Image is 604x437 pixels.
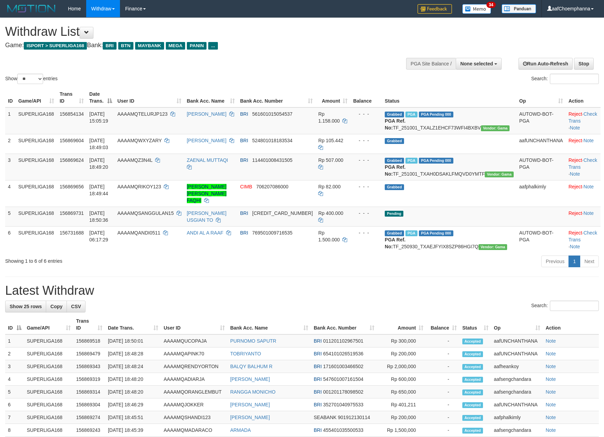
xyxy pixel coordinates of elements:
[568,111,582,117] a: Reject
[118,42,133,50] span: BTN
[240,157,248,163] span: BRI
[252,157,293,163] span: Copy 114401008431505 to clipboard
[426,315,459,334] th: Balance: activate to sort column ascending
[187,111,226,117] a: [PERSON_NAME]
[105,360,161,373] td: [DATE] 18:48:24
[5,74,58,84] label: Show entries
[5,284,599,298] h1: Latest Withdraw
[385,237,405,249] b: PGA Ref. No:
[5,347,24,360] td: 2
[187,210,226,223] a: [PERSON_NAME] USGIAN TO
[568,157,597,170] a: Check Trans
[71,304,81,309] span: CSV
[323,364,363,369] span: Copy 171601003466502 to clipboard
[516,226,566,253] td: AUTOWD-BOT-PGA
[382,226,516,253] td: TF_250930_TXAEJFYIX8SZP86HGI7Q
[353,183,379,190] div: - - -
[118,210,174,216] span: AAAAMQSANGGULAN15
[568,138,582,143] a: Reject
[24,347,73,360] td: SUPERLIGA168
[406,58,456,70] div: PGA Site Balance /
[491,398,543,411] td: aafUNCHANTHANA
[353,157,379,164] div: - - -
[462,377,483,383] span: Accepted
[353,111,379,117] div: - - -
[105,424,161,437] td: [DATE] 18:45:39
[385,158,404,164] span: Grabbed
[323,427,363,433] span: Copy 455401035500533 to clipboard
[16,107,57,134] td: SUPERLIGA168
[546,427,556,433] a: Note
[405,158,417,164] span: Marked by aafsengchandara
[24,315,73,334] th: Game/API: activate to sort column ascending
[377,315,426,334] th: Amount: activate to sort column ascending
[568,256,580,267] a: 1
[118,111,168,117] span: AAAAMQTELURJP123
[550,74,599,84] input: Search:
[426,373,459,386] td: -
[50,304,62,309] span: Copy
[546,338,556,344] a: Note
[546,389,556,395] a: Note
[5,134,16,154] td: 2
[5,42,396,49] h4: Game: Bank:
[161,386,228,398] td: AAAAMQORANGLEMBUT
[89,210,108,223] span: [DATE] 18:50:36
[566,180,601,207] td: ·
[5,334,24,347] td: 1
[314,415,336,420] span: SEABANK
[16,226,57,253] td: SUPERLIGA168
[350,88,382,107] th: Balance
[491,347,543,360] td: aafUNCHANTHANA
[385,138,404,144] span: Grabbed
[5,315,24,334] th: ID: activate to sort column descending
[485,171,514,177] span: Vendor URL: https://trx31.1velocity.biz
[5,301,46,312] a: Show 25 rows
[570,125,580,131] a: Note
[516,134,566,154] td: aafUNCHANTHANA
[24,411,73,424] td: SUPERLIGA168
[5,25,396,39] h1: Withdraw List
[568,157,582,163] a: Reject
[161,424,228,437] td: AAAAMQMADARACO
[60,111,84,117] span: 156854134
[16,88,57,107] th: Game/API: activate to sort column ascending
[353,137,379,144] div: - - -
[73,398,105,411] td: 156869304
[318,184,341,189] span: Rp 82.000
[73,424,105,437] td: 156869243
[570,171,580,177] a: Note
[377,386,426,398] td: Rp 650,000
[240,210,248,216] span: BRI
[318,230,340,242] span: Rp 1.500.000
[568,184,582,189] a: Reject
[73,315,105,334] th: Trans ID: activate to sort column ascending
[462,428,483,434] span: Accepted
[491,360,543,373] td: aafheankoy
[318,138,343,143] span: Rp 105.442
[256,184,288,189] span: Copy 706207086000 to clipboard
[5,398,24,411] td: 6
[230,427,251,433] a: ARMADA
[5,154,16,180] td: 3
[462,415,483,421] span: Accepted
[546,364,556,369] a: Note
[161,411,228,424] td: AAAAMQSHANDI123
[57,88,87,107] th: Trans ID: activate to sort column ascending
[5,360,24,373] td: 3
[161,373,228,386] td: AAAAMQADIARJA
[5,386,24,398] td: 5
[240,138,248,143] span: BRI
[187,184,226,203] a: [PERSON_NAME] [PERSON_NAME] FAQHI
[353,229,379,236] div: - - -
[583,210,594,216] a: Note
[118,230,161,236] span: AAAAMQANDI0511
[516,88,566,107] th: Op: activate to sort column ascending
[208,42,218,50] span: ...
[377,360,426,373] td: Rp 2,000,000
[230,376,270,382] a: [PERSON_NAME]
[318,157,343,163] span: Rp 507.000
[377,424,426,437] td: Rp 1,500,000
[187,157,228,163] a: ZAENAL MUTTAQI
[531,74,599,84] label: Search:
